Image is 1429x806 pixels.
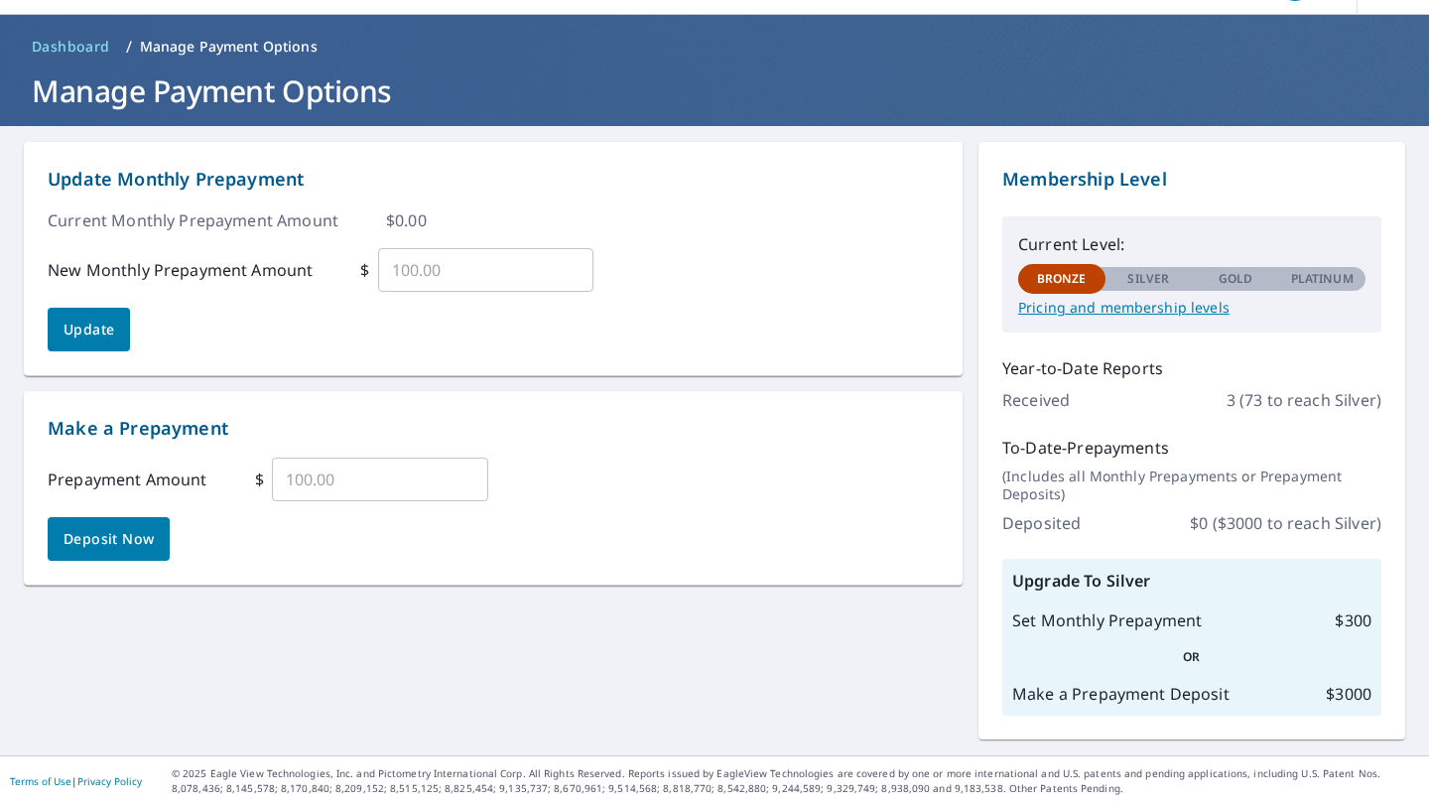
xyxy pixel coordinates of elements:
p: Update Monthly Prepayment [48,166,939,193]
span: Update [64,318,114,342]
p: Deposited [1002,511,1081,535]
p: Make a Prepayment Deposit [1012,682,1230,706]
span: Dashboard [32,37,110,57]
p: 3 (73 to reach Silver) [1227,388,1381,412]
p: OR [1012,648,1371,666]
a: Dashboard [24,31,118,63]
span: Deposit Now [64,527,154,552]
p: Silver [1127,270,1169,288]
a: Terms of Use [10,774,71,788]
p: $ 0.00 [386,208,427,232]
p: $ 300 [1335,608,1371,632]
p: Platinum [1291,270,1354,288]
p: Current Monthly Prepayment Amount [48,208,338,232]
button: Deposit Now [48,517,170,561]
p: $ 3000 [1326,682,1371,706]
p: Make a Prepayment [48,415,939,442]
p: Manage Payment Options [140,37,318,57]
p: Current Level: [1018,232,1365,256]
li: / [126,35,132,59]
nav: breadcrumb [24,31,1405,63]
p: Year-to-Date Reports [1002,356,1381,380]
input: 100.00 [272,452,488,507]
p: Received [1002,388,1070,412]
p: To-Date-Prepayments [1002,436,1381,460]
p: © 2025 Eagle View Technologies, Inc. and Pictometry International Corp. All Rights Reserved. Repo... [172,766,1419,796]
p: New Monthly Prepayment Amount [48,258,313,282]
p: $ [360,258,369,282]
p: Upgrade To Silver [1012,569,1371,593]
a: Privacy Policy [77,774,142,788]
button: Update [48,308,130,351]
h1: Manage Payment Options [24,70,1405,111]
p: Set Monthly Prepayment [1012,608,1202,632]
p: Gold [1219,270,1252,288]
input: 100.00 [378,242,594,298]
p: Bronze [1037,270,1087,288]
p: $ 0 ($3000 to reach Silver) [1190,511,1381,535]
p: Membership Level [1002,166,1381,193]
a: Pricing and membership levels [1018,299,1365,317]
p: Prepayment Amount [48,468,207,491]
p: | [10,775,142,787]
p: (Includes all Monthly Prepayments or Prepayment Deposits) [1002,468,1381,503]
p: $ [255,468,264,491]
